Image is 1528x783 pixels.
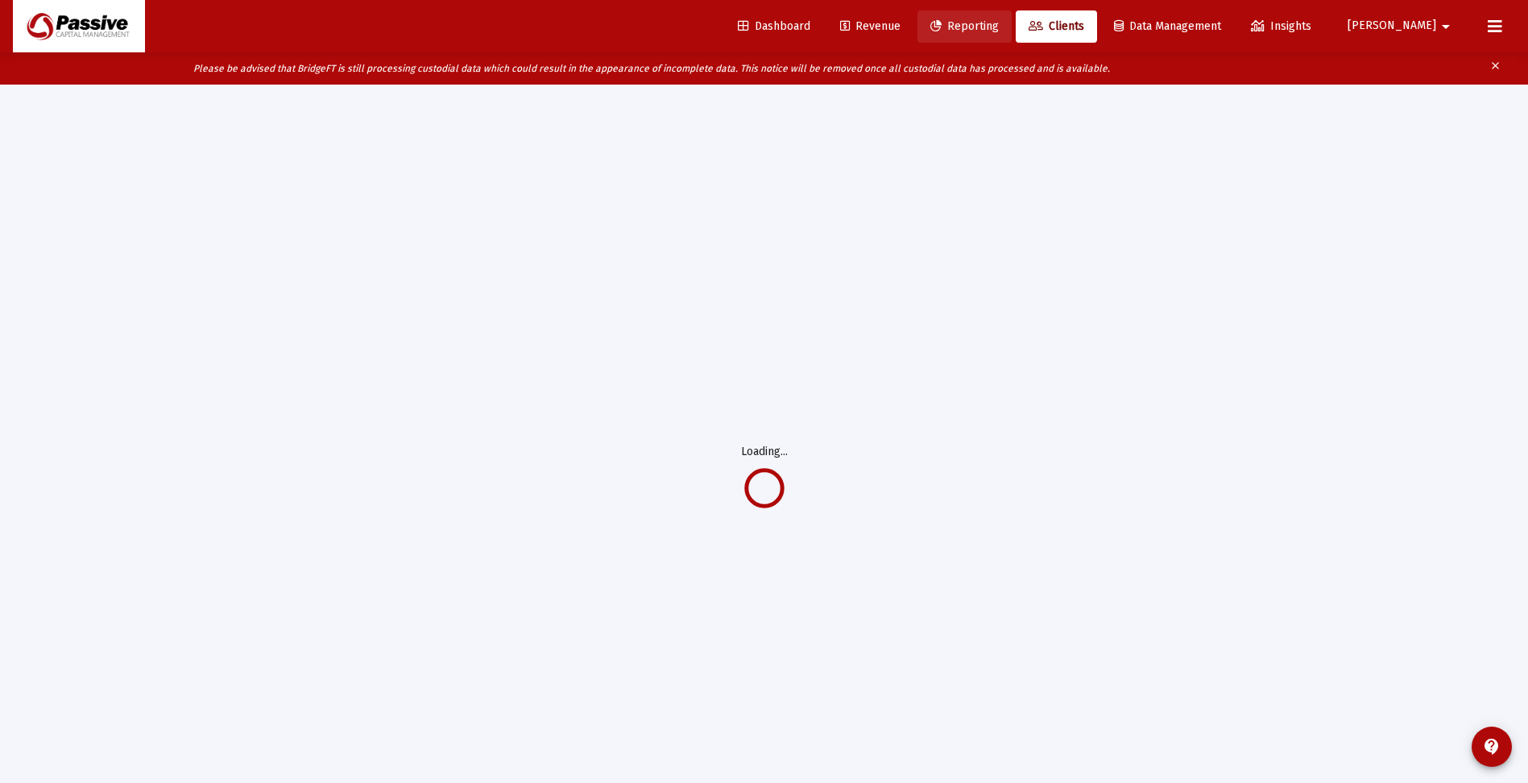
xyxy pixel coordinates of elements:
i: Please be advised that BridgeFT is still processing custodial data which could result in the appe... [193,63,1110,74]
a: Reporting [917,10,1012,43]
mat-icon: clear [1489,56,1501,81]
span: Revenue [840,19,901,33]
span: Data Management [1114,19,1221,33]
mat-icon: contact_support [1482,737,1501,756]
mat-icon: arrow_drop_down [1436,10,1456,43]
span: Clients [1029,19,1084,33]
a: Insights [1238,10,1324,43]
span: Dashboard [738,19,810,33]
span: Insights [1251,19,1311,33]
span: [PERSON_NAME] [1348,19,1436,33]
a: Revenue [827,10,913,43]
a: Clients [1016,10,1097,43]
span: Reporting [930,19,999,33]
a: Dashboard [725,10,823,43]
button: [PERSON_NAME] [1328,10,1475,42]
a: Data Management [1101,10,1234,43]
img: Dashboard [25,10,133,43]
